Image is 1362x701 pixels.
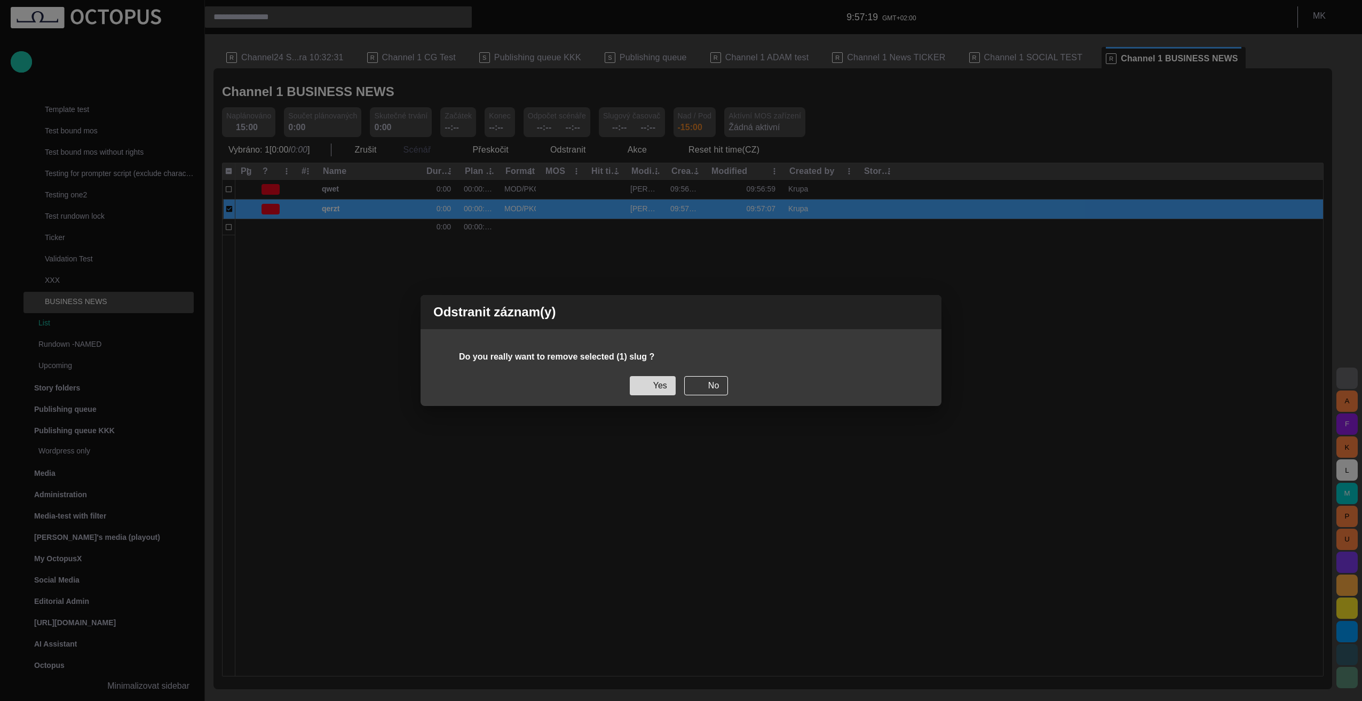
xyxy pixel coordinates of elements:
div: Odstranit záznam(y) [421,295,941,329]
h2: Odstranit záznam(y) [433,305,556,320]
div: Odstranit záznam(y) [421,295,941,406]
button: No [684,376,728,395]
div: Do you really want to remove selected (1) slug ? [459,350,903,395]
button: Yes [630,376,676,395]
